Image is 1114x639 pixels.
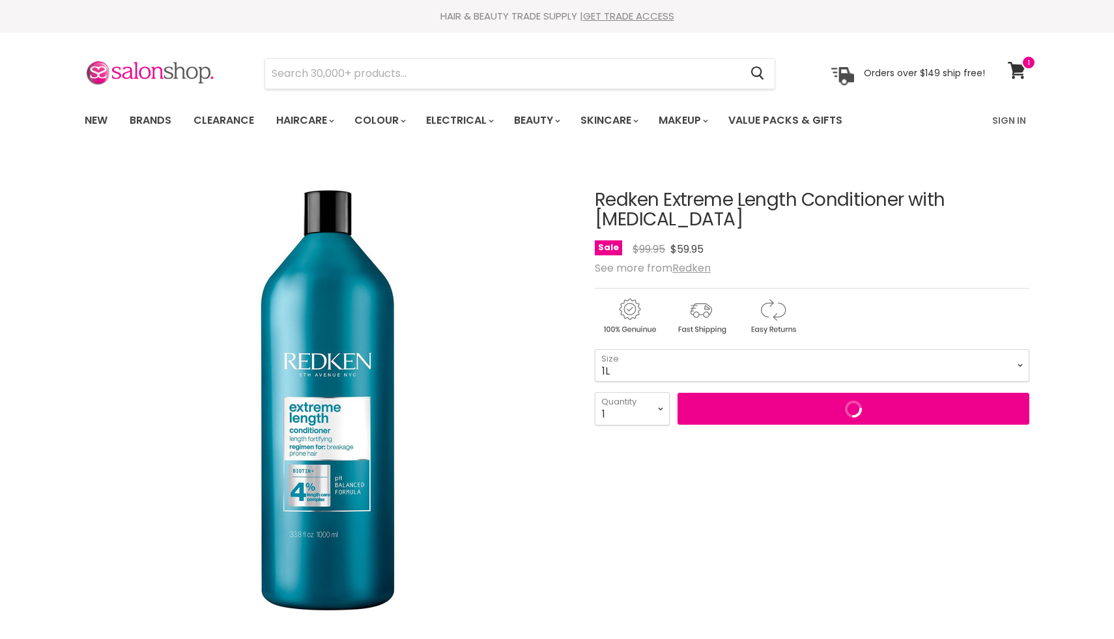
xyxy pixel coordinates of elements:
[68,10,1046,23] div: HAIR & BEAUTY TRADE SUPPLY |
[264,58,775,89] form: Product
[984,107,1034,134] a: Sign In
[265,59,740,89] input: Search
[416,107,502,134] a: Electrical
[184,107,264,134] a: Clearance
[595,240,622,255] span: Sale
[740,59,775,89] button: Search
[672,261,711,276] a: Redken
[595,261,711,276] span: See more from
[670,242,704,257] span: $59.95
[738,296,807,336] img: returns.gif
[595,190,1029,231] h1: Redken Extreme Length Conditioner with [MEDICAL_DATA]
[633,242,665,257] span: $99.95
[719,107,852,134] a: Value Packs & Gifts
[345,107,414,134] a: Colour
[75,107,117,134] a: New
[504,107,568,134] a: Beauty
[1049,578,1101,626] iframe: Gorgias live chat messenger
[266,107,342,134] a: Haircare
[68,102,1046,139] nav: Main
[120,107,181,134] a: Brands
[583,9,674,23] a: GET TRADE ACCESS
[864,67,985,79] p: Orders over $149 ship free!
[100,173,556,629] img: Redken Extreme Length Conditioner with Biotin
[75,102,919,139] ul: Main menu
[595,392,670,425] select: Quantity
[595,296,664,336] img: genuine.gif
[571,107,646,134] a: Skincare
[666,296,736,336] img: shipping.gif
[649,107,716,134] a: Makeup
